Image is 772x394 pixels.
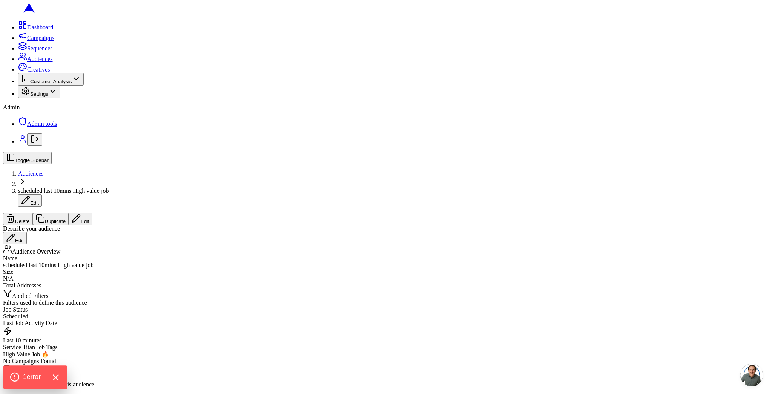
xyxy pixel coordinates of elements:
[18,24,53,31] a: Dashboard
[3,358,769,365] div: No Campaigns Found
[27,66,50,73] span: Creatives
[18,194,42,207] button: Edit
[740,364,763,386] a: Open chat
[18,66,50,73] a: Creatives
[3,269,769,275] div: Size
[3,244,769,255] div: Audience Overview
[27,24,53,31] span: Dashboard
[3,232,27,244] button: Edit
[15,157,49,163] span: Toggle Sidebar
[18,73,84,86] button: Customer Analysis
[15,238,24,243] span: Edit
[18,121,57,127] a: Admin tools
[27,56,53,62] span: Audiences
[3,313,769,320] div: Scheduled
[18,35,54,41] a: Campaigns
[30,200,39,206] span: Edit
[18,188,109,194] span: scheduled last 10mins High value job
[27,121,57,127] span: Admin tools
[3,152,52,164] button: Toggle Sidebar
[3,344,58,350] span: Service Titan Job Tags
[3,289,769,299] div: Applied Filters
[3,381,769,388] p: No campaigns are using this audience
[69,213,92,225] button: Edit
[27,133,42,146] button: Log out
[3,299,769,306] div: Filters used to define this audience
[3,320,57,326] span: Last Job Activity Date
[3,275,769,282] div: N/A
[3,170,769,207] nav: breadcrumb
[30,91,48,97] span: Settings
[18,45,53,52] a: Sequences
[33,213,69,225] button: Duplicate
[18,86,60,98] button: Settings
[27,35,54,41] span: Campaigns
[3,282,769,289] div: Total Addresses
[27,45,53,52] span: Sequences
[3,213,33,225] button: Delete
[18,56,53,62] a: Audiences
[3,225,60,232] span: Describe your audience
[3,262,769,269] div: scheduled last 10mins High value job
[3,351,769,358] div: High Value Job 🔥
[3,255,769,262] div: Name
[30,79,72,84] span: Customer Analysis
[3,104,769,111] div: Admin
[3,306,28,313] span: Job Status
[18,170,44,177] a: Audiences
[3,337,769,344] div: Last 10 minutes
